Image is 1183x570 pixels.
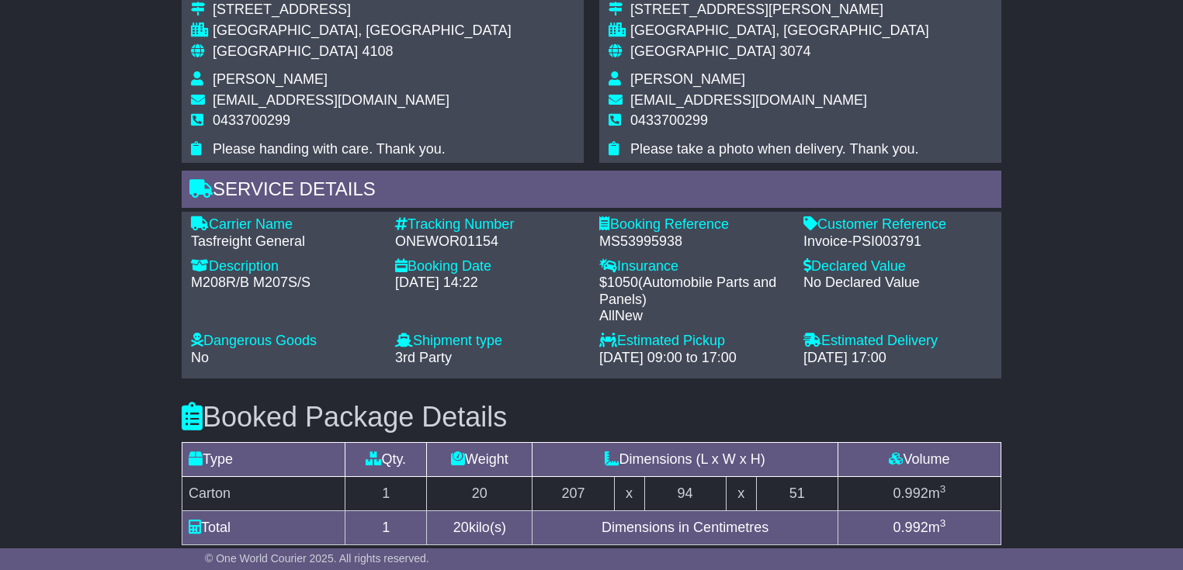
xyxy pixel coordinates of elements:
div: Declared Value [803,258,992,275]
span: [PERSON_NAME] [630,71,745,87]
div: Dangerous Goods [191,333,380,350]
td: Dimensions (L x W x H) [533,442,838,476]
sup: 3 [940,483,946,495]
div: MS53995938 [599,233,788,250]
span: [PERSON_NAME] [213,71,328,87]
span: Please handing with care. Thank you. [213,141,446,157]
td: 51 [756,476,838,510]
sup: 3 [940,517,946,529]
td: Total [182,510,345,544]
span: [EMAIL_ADDRESS][DOMAIN_NAME] [630,92,867,108]
span: 3074 [779,43,810,59]
div: Customer Reference [803,216,992,233]
div: [GEOGRAPHIC_DATA], [GEOGRAPHIC_DATA] [213,22,512,40]
span: 0.992 [893,520,928,535]
td: m [838,476,1001,510]
td: x [614,476,644,510]
td: 20 [427,476,533,510]
td: Weight [427,442,533,476]
div: [DATE] 09:00 to 17:00 [599,350,788,367]
td: Dimensions in Centimetres [533,510,838,544]
td: m [838,510,1001,544]
div: Tasfreight General [191,233,380,250]
span: 4108 [362,43,393,59]
span: 0.992 [893,485,928,501]
span: [GEOGRAPHIC_DATA] [630,43,775,59]
div: Insurance [599,258,788,275]
div: $ ( ) [599,275,788,325]
td: 207 [533,476,614,510]
td: 1 [345,476,427,510]
span: 3rd Party [395,350,452,365]
td: kilo(s) [427,510,533,544]
div: [STREET_ADDRESS] [213,2,512,19]
td: Volume [838,442,1001,476]
div: [GEOGRAPHIC_DATA], [GEOGRAPHIC_DATA] [630,22,929,40]
div: M208R/B M207S/S [191,275,380,292]
div: [DATE] 17:00 [803,350,992,367]
div: Invoice-PSI003791 [803,233,992,250]
td: Qty. [345,442,427,476]
span: [GEOGRAPHIC_DATA] [213,43,358,59]
div: Estimated Pickup [599,333,788,350]
div: Booking Date [395,258,584,275]
span: [EMAIL_ADDRESS][DOMAIN_NAME] [213,92,449,108]
span: No [191,350,209,365]
div: AllNew [599,308,788,325]
div: ONEWOR01154 [395,233,584,250]
td: x [726,476,756,510]
div: Tracking Number [395,216,584,233]
div: Shipment type [395,333,584,350]
div: Description [191,258,380,275]
td: 94 [644,476,726,510]
span: 20 [453,520,469,535]
div: [DATE] 14:22 [395,275,584,292]
div: Booking Reference [599,216,788,233]
span: 0433700299 [213,112,290,128]
span: Automobile Parts and Panels [599,275,776,307]
div: [STREET_ADDRESS][PERSON_NAME] [630,2,929,19]
td: Carton [182,476,345,510]
td: 1 [345,510,427,544]
td: Type [182,442,345,476]
div: No Declared Value [803,275,992,292]
span: Please take a photo when delivery. Thank you. [630,141,919,157]
span: 0433700299 [630,112,708,128]
h3: Booked Package Details [182,402,1001,433]
div: Service Details [182,171,1001,212]
span: © One World Courier 2025. All rights reserved. [205,552,429,565]
div: Carrier Name [191,216,380,233]
div: Estimated Delivery [803,333,992,350]
span: 1050 [607,275,638,290]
